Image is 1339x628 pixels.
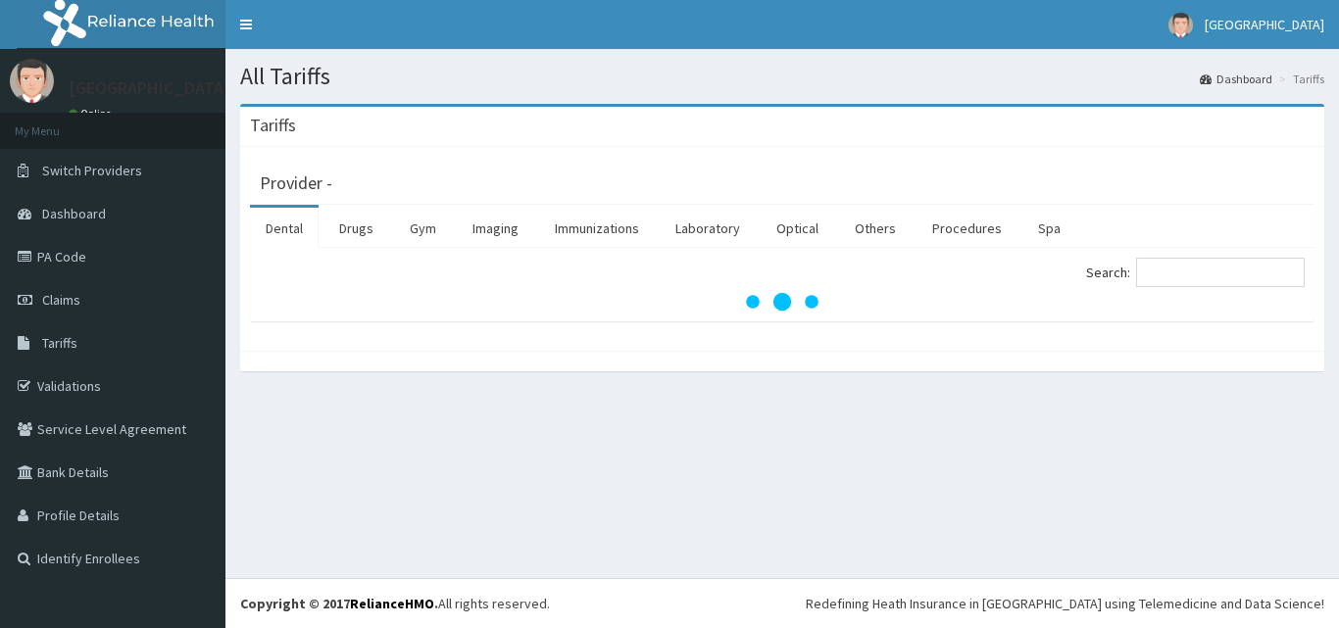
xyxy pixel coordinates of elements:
[457,208,534,249] a: Imaging
[69,107,116,121] a: Online
[42,162,142,179] span: Switch Providers
[761,208,834,249] a: Optical
[240,595,438,612] strong: Copyright © 2017 .
[225,578,1339,628] footer: All rights reserved.
[806,594,1324,613] div: Redefining Heath Insurance in [GEOGRAPHIC_DATA] using Telemedicine and Data Science!
[1022,208,1076,249] a: Spa
[260,174,332,192] h3: Provider -
[743,263,821,341] svg: audio-loading
[42,334,77,352] span: Tariffs
[917,208,1017,249] a: Procedures
[10,59,54,103] img: User Image
[240,64,1324,89] h1: All Tariffs
[1200,71,1272,87] a: Dashboard
[539,208,655,249] a: Immunizations
[250,117,296,134] h3: Tariffs
[42,205,106,222] span: Dashboard
[660,208,756,249] a: Laboratory
[1168,13,1193,37] img: User Image
[1274,71,1324,87] li: Tariffs
[394,208,452,249] a: Gym
[250,208,319,249] a: Dental
[1086,258,1305,287] label: Search:
[350,595,434,612] a: RelianceHMO
[1205,16,1324,33] span: [GEOGRAPHIC_DATA]
[42,291,80,309] span: Claims
[839,208,912,249] a: Others
[323,208,389,249] a: Drugs
[69,79,230,97] p: [GEOGRAPHIC_DATA]
[1136,258,1305,287] input: Search:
